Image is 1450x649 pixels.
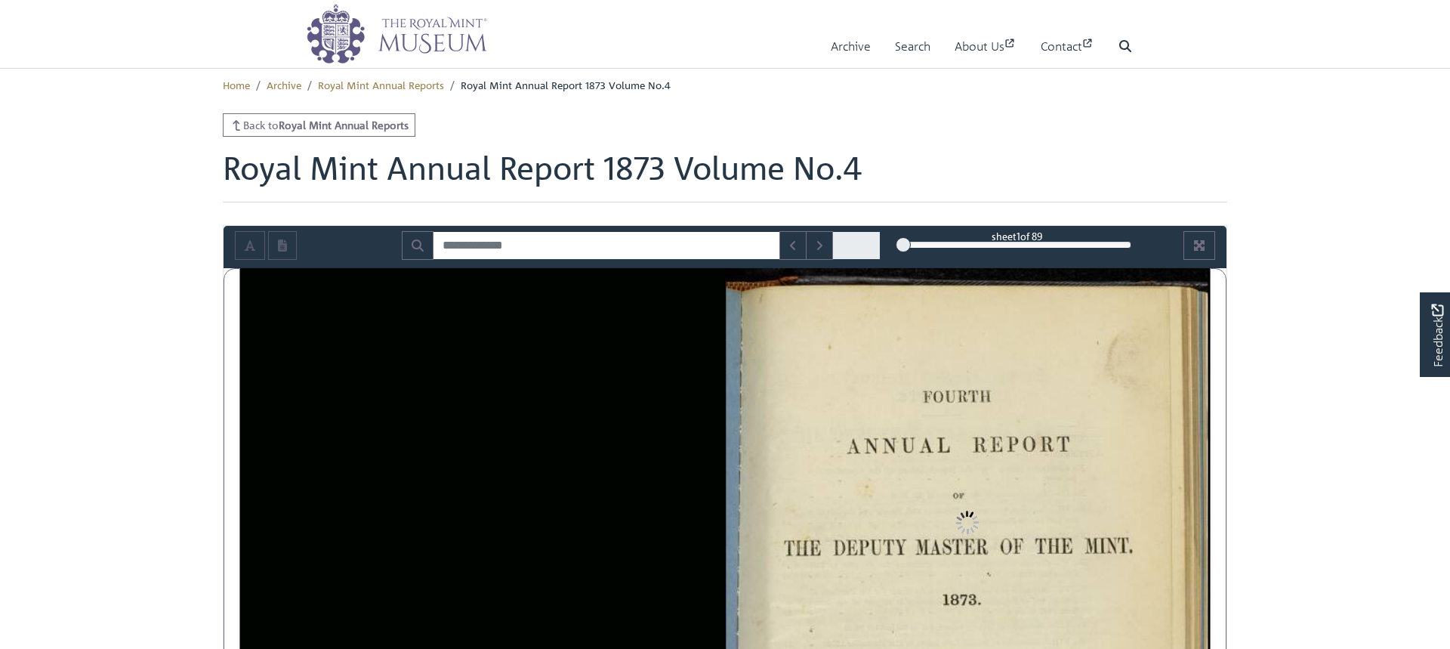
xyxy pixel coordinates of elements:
button: Search [402,231,433,260]
button: Next Match [806,231,833,260]
a: Royal Mint Annual Reports [318,78,444,91]
button: Open transcription window [268,231,297,260]
span: Feedback [1428,304,1446,366]
a: About Us [955,25,1017,68]
input: Search for [433,231,780,260]
span: 1 [1017,230,1020,243]
h1: Royal Mint Annual Report 1873 Volume No.4 [223,149,1227,202]
a: Would you like to provide feedback? [1420,292,1450,377]
a: Contact [1041,25,1094,68]
img: logo_wide.png [306,4,487,64]
a: Archive [831,25,871,68]
div: sheet of 89 [903,229,1131,243]
span: Royal Mint Annual Report 1873 Volume No.4 [461,78,671,91]
button: Toggle text selection (Alt+T) [235,231,265,260]
button: Full screen mode [1183,231,1215,260]
a: Home [223,78,250,91]
a: Archive [267,78,301,91]
a: Back toRoyal Mint Annual Reports [223,113,415,137]
a: Search [895,25,930,68]
strong: Royal Mint Annual Reports [279,118,409,131]
button: Previous Match [779,231,807,260]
